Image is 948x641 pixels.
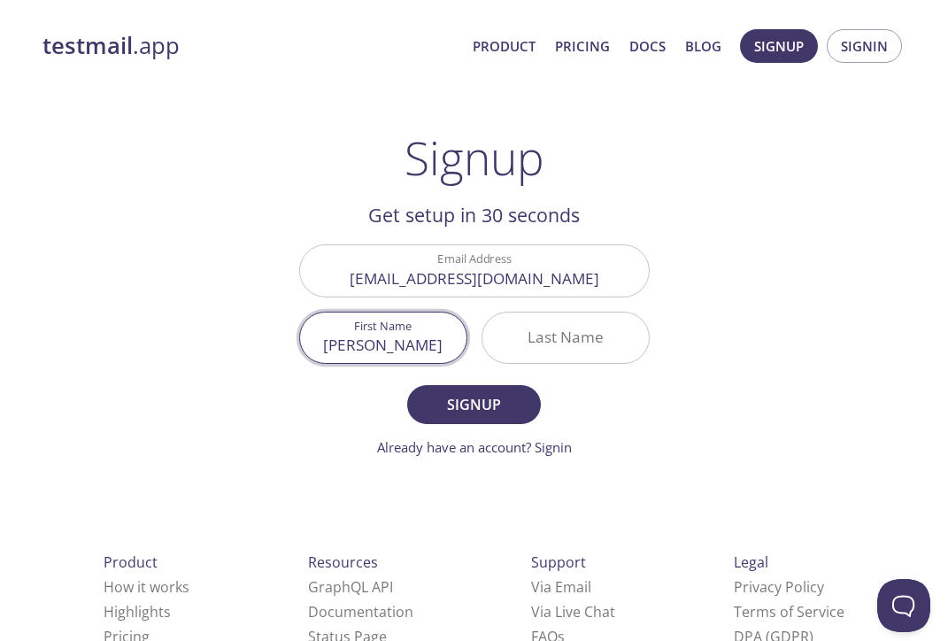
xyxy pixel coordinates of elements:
[104,602,171,622] a: Highlights
[104,577,189,597] a: How it works
[841,35,888,58] span: Signin
[734,552,768,572] span: Legal
[555,35,610,58] a: Pricing
[531,577,591,597] a: Via Email
[308,602,413,622] a: Documentation
[685,35,721,58] a: Blog
[405,131,544,184] h1: Signup
[308,552,378,572] span: Resources
[877,579,930,632] iframe: Help Scout Beacon - Open
[377,438,572,456] a: Already have an account? Signin
[734,602,844,622] a: Terms of Service
[473,35,536,58] a: Product
[734,577,824,597] a: Privacy Policy
[740,29,818,63] button: Signup
[427,392,520,417] span: Signup
[754,35,804,58] span: Signup
[407,385,540,424] button: Signup
[308,577,393,597] a: GraphQL API
[42,30,133,61] strong: testmail
[827,29,902,63] button: Signin
[42,31,459,61] a: testmail.app
[104,552,158,572] span: Product
[299,200,650,230] h2: Get setup in 30 seconds
[531,602,615,622] a: Via Live Chat
[531,552,586,572] span: Support
[629,35,666,58] a: Docs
